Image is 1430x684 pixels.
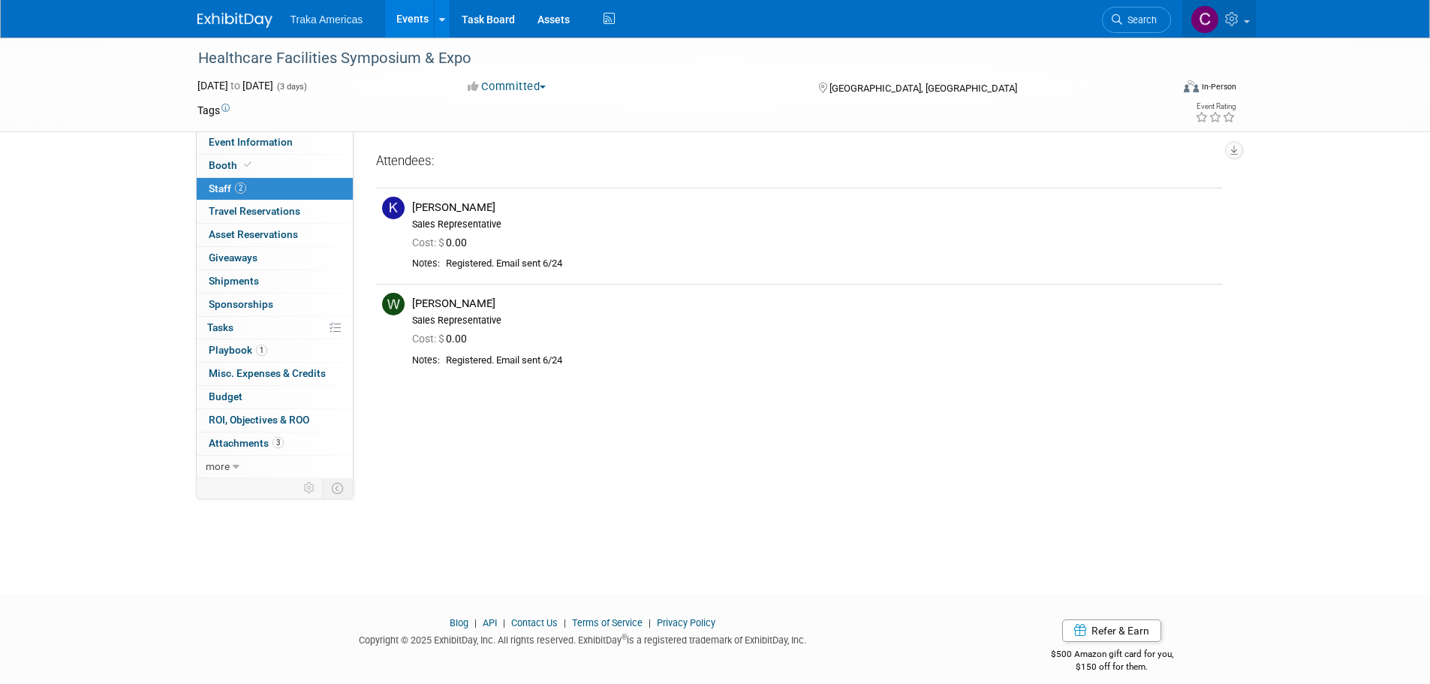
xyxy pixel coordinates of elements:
a: Asset Reservations [197,224,353,246]
a: more [197,456,353,478]
div: Healthcare Facilities Symposium & Expo [193,45,1149,72]
a: Staff2 [197,178,353,200]
div: Event Format [1082,78,1237,101]
a: Travel Reservations [197,200,353,223]
span: Shipments [209,275,259,287]
div: [PERSON_NAME] [412,200,1216,215]
span: Traka Americas [291,14,363,26]
span: Sponsorships [209,298,273,310]
span: Attachments [209,437,284,449]
div: Registered. Email sent 6/24 [446,354,1216,367]
div: Registered. Email sent 6/24 [446,258,1216,270]
a: ROI, Objectives & ROO [197,409,353,432]
span: | [499,617,509,628]
div: Sales Representative [412,315,1216,327]
span: [GEOGRAPHIC_DATA], [GEOGRAPHIC_DATA] [829,83,1017,94]
a: Budget [197,386,353,408]
span: (3 days) [275,82,307,92]
span: to [228,80,242,92]
span: Misc. Expenses & Credits [209,367,326,379]
a: Search [1102,7,1171,33]
span: Staff [209,182,246,194]
a: Tasks [197,317,353,339]
span: ROI, Objectives & ROO [209,414,309,426]
span: 3 [272,437,284,448]
button: Committed [462,79,552,95]
div: Attendees: [376,152,1222,172]
img: ExhibitDay [197,13,272,28]
img: Christian Guzman [1191,5,1219,34]
span: 0.00 [412,333,473,345]
span: Travel Reservations [209,205,300,217]
span: 2 [235,182,246,194]
i: Booth reservation complete [244,161,251,169]
td: Personalize Event Tab Strip [297,478,323,498]
span: Event Information [209,136,293,148]
span: 1 [256,345,267,356]
span: Budget [209,390,242,402]
div: Copyright © 2025 ExhibitDay, Inc. All rights reserved. ExhibitDay is a registered trademark of Ex... [197,630,969,647]
span: | [471,617,480,628]
div: In-Person [1201,81,1236,92]
a: Event Information [197,131,353,154]
a: Blog [450,617,468,628]
a: Giveaways [197,247,353,270]
a: Misc. Expenses & Credits [197,363,353,385]
img: W.jpg [382,293,405,315]
a: Terms of Service [572,617,643,628]
a: Shipments [197,270,353,293]
span: Search [1122,14,1157,26]
div: Event Rating [1195,103,1236,110]
td: Toggle Event Tabs [322,478,353,498]
span: | [645,617,655,628]
a: Contact Us [511,617,558,628]
div: $150 off for them. [991,661,1233,673]
span: Playbook [209,344,267,356]
span: Giveaways [209,252,257,264]
img: K.jpg [382,197,405,219]
span: more [206,460,230,472]
a: Playbook1 [197,339,353,362]
span: [DATE] [DATE] [197,80,273,92]
div: $500 Amazon gift card for you, [991,638,1233,673]
sup: ® [622,633,627,641]
a: Attachments3 [197,432,353,455]
div: [PERSON_NAME] [412,297,1216,311]
a: API [483,617,497,628]
span: | [560,617,570,628]
span: Cost: $ [412,333,446,345]
div: Notes: [412,258,440,270]
span: Asset Reservations [209,228,298,240]
a: Booth [197,155,353,177]
div: Notes: [412,354,440,366]
a: Privacy Policy [657,617,715,628]
img: Format-Inperson.png [1184,80,1199,92]
a: Sponsorships [197,294,353,316]
a: Refer & Earn [1062,619,1161,642]
span: Cost: $ [412,237,446,249]
span: Booth [209,159,254,171]
span: Tasks [207,321,233,333]
span: 0.00 [412,237,473,249]
div: Sales Representative [412,218,1216,231]
td: Tags [197,103,230,118]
